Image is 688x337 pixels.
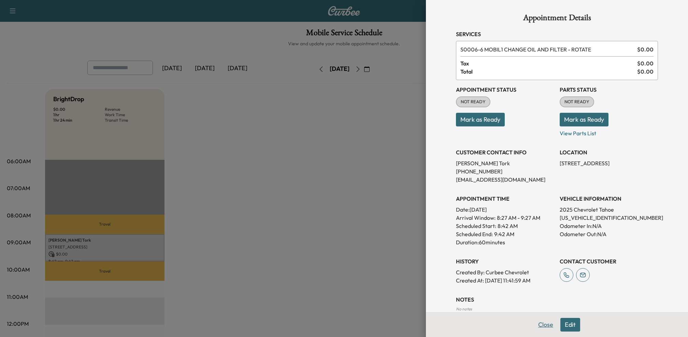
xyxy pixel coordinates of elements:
[560,214,658,222] p: [US_VEHICLE_IDENTIFICATION_NUMBER]
[456,30,658,38] h3: Services
[560,159,658,167] p: [STREET_ADDRESS]
[457,98,490,105] span: NOT READY
[456,268,554,276] p: Created By : Curbee Chevrolet
[560,126,658,137] p: View Parts List
[494,230,514,238] p: 9:42 AM
[560,222,658,230] p: Odometer In: N/A
[456,148,554,156] h3: CUSTOMER CONTACT INFO
[456,222,496,230] p: Scheduled Start:
[456,238,554,246] p: Duration: 60 minutes
[456,159,554,167] p: [PERSON_NAME] Tork
[456,175,554,184] p: [EMAIL_ADDRESS][DOMAIN_NAME]
[456,195,554,203] h3: APPOINTMENT TIME
[560,98,593,105] span: NOT READY
[456,86,554,94] h3: Appointment Status
[560,318,580,332] button: Edit
[456,205,554,214] p: Date: [DATE]
[560,86,658,94] h3: Parts Status
[456,295,658,304] h3: NOTES
[460,45,634,53] span: 6 MOBIL1 CHANGE OIL AND FILTER - ROTATE
[637,45,654,53] span: $ 0.00
[497,214,540,222] span: 8:27 AM - 9:27 AM
[560,205,658,214] p: 2025 Chevrolet Tahoe
[560,257,658,265] h3: CONTACT CUSTOMER
[498,222,518,230] p: 8:42 AM
[456,214,554,222] p: Arrival Window:
[560,113,608,126] button: Mark as Ready
[534,318,558,332] button: Close
[456,306,658,312] div: No notes
[560,195,658,203] h3: VEHICLE INFORMATION
[456,113,505,126] button: Mark as Ready
[560,230,658,238] p: Odometer Out: N/A
[460,59,637,67] span: Tax
[456,276,554,285] p: Created At : [DATE] 11:41:59 AM
[456,14,658,25] h1: Appointment Details
[637,59,654,67] span: $ 0.00
[456,257,554,265] h3: History
[560,148,658,156] h3: LOCATION
[460,67,637,76] span: Total
[456,167,554,175] p: [PHONE_NUMBER]
[456,230,493,238] p: Scheduled End:
[637,67,654,76] span: $ 0.00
